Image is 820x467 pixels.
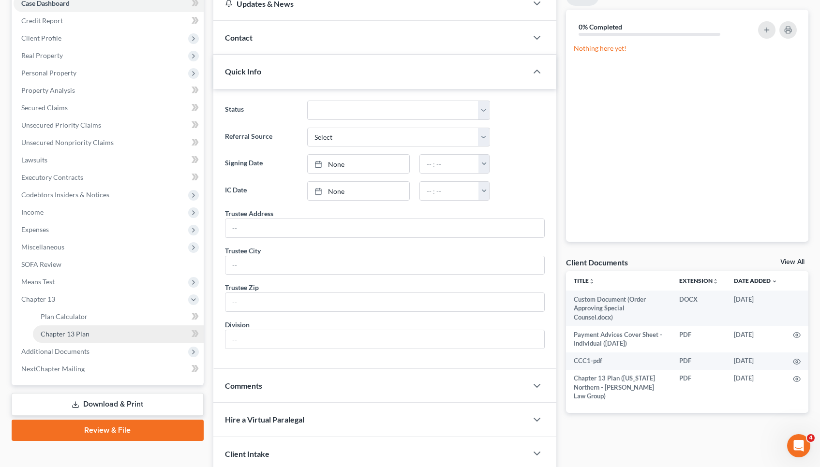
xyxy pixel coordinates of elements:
td: PDF [671,370,726,405]
i: unfold_more [589,278,595,284]
td: [DATE] [726,370,785,405]
span: Chapter 13 Plan [41,330,89,338]
iframe: Intercom live chat [787,434,810,457]
a: Lawsuits [14,151,204,169]
span: Codebtors Insiders & Notices [21,190,109,199]
td: DOCX [671,291,726,326]
a: None [308,182,409,200]
input: -- [225,219,544,237]
a: View All [780,259,805,265]
span: Miscellaneous [21,243,64,251]
td: Payment Advices Cover Sheet - Individual ([DATE]) [566,326,671,352]
a: Download & Print [12,393,204,416]
span: Secured Claims [21,103,68,112]
input: -- [225,330,544,349]
td: Custom Document (Order Approving Special Counsel.docx) [566,291,671,326]
td: [DATE] [726,352,785,370]
strong: 0% Completed [579,23,622,31]
span: Client Intake [225,449,269,458]
a: Unsecured Nonpriority Claims [14,134,204,151]
a: Plan Calculator [33,308,204,325]
a: None [308,155,409,173]
td: Chapter 13 Plan ([US_STATE] Northern - [PERSON_NAME] Law Group) [566,370,671,405]
span: Credit Report [21,16,63,25]
a: SOFA Review [14,256,204,273]
span: Income [21,208,44,216]
span: Additional Documents [21,347,89,355]
span: NextChapter Mailing [21,365,85,373]
i: expand_more [772,278,777,284]
a: Unsecured Priority Claims [14,117,204,134]
td: [DATE] [726,326,785,352]
span: Contact [225,33,253,42]
a: Secured Claims [14,99,204,117]
span: Unsecured Nonpriority Claims [21,138,114,146]
td: PDF [671,352,726,370]
span: Chapter 13 [21,295,55,303]
span: Lawsuits [21,156,47,164]
span: SOFA Review [21,260,61,268]
div: Client Documents [566,257,628,267]
div: Trustee City [225,246,261,256]
div: Division [225,320,250,330]
a: Review & File [12,420,204,441]
span: Client Profile [21,34,61,42]
a: Credit Report [14,12,204,29]
label: Signing Date [220,154,302,174]
label: IC Date [220,181,302,201]
span: Comments [225,381,262,390]
input: -- [225,256,544,275]
span: Unsecured Priority Claims [21,121,101,129]
td: PDF [671,326,726,352]
a: Titleunfold_more [574,277,595,284]
span: Property Analysis [21,86,75,94]
td: CCC1-pdf [566,352,671,370]
span: Executory Contracts [21,173,83,181]
td: [DATE] [726,291,785,326]
span: 4 [807,434,815,442]
a: Extensionunfold_more [679,277,718,284]
label: Status [220,101,302,120]
div: Trustee Zip [225,282,259,292]
a: Chapter 13 Plan [33,325,204,343]
span: Means Test [21,277,55,286]
a: NextChapter Mailing [14,360,204,378]
i: unfold_more [713,278,718,284]
input: -- : -- [420,182,479,200]
input: -- : -- [420,155,479,173]
label: Referral Source [220,128,302,147]
p: Nothing here yet! [574,44,801,53]
a: Date Added expand_more [734,277,777,284]
div: Trustee Address [225,208,273,219]
a: Executory Contracts [14,169,204,186]
span: Real Property [21,51,63,59]
span: Plan Calculator [41,312,88,321]
a: Property Analysis [14,82,204,99]
span: Hire a Virtual Paralegal [225,415,304,424]
span: Quick Info [225,67,261,76]
input: -- [225,293,544,311]
span: Personal Property [21,69,76,77]
span: Expenses [21,225,49,233]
